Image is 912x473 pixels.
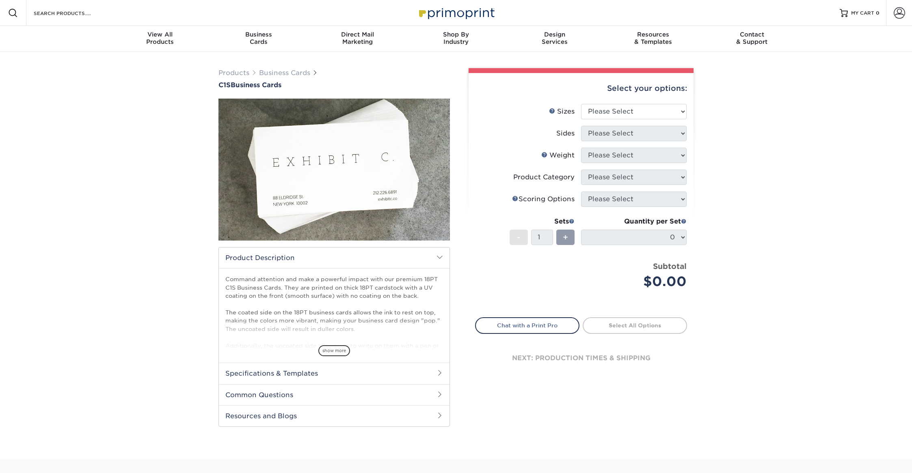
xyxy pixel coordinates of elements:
div: Product Category [513,172,575,182]
a: DesignServices [505,26,604,52]
strong: Subtotal [653,262,687,271]
span: C1S [218,81,231,89]
div: $0.00 [587,272,687,291]
a: Business Cards [259,69,310,77]
span: 0 [876,10,880,16]
div: Marketing [308,31,407,45]
span: Resources [604,31,702,38]
div: Sizes [549,107,575,116]
div: Quantity per Set [581,217,687,226]
span: + [563,231,568,243]
div: Products [111,31,210,45]
a: Chat with a Print Pro [475,317,579,333]
span: Contact [702,31,801,38]
span: MY CART [851,10,874,17]
div: Cards [210,31,308,45]
div: next: production times & shipping [475,334,687,383]
a: Contact& Support [702,26,801,52]
a: Direct MailMarketing [308,26,407,52]
span: View All [111,31,210,38]
span: Business [210,31,308,38]
span: Design [505,31,604,38]
h1: Business Cards [218,81,450,89]
span: show more [318,345,350,356]
span: Shop By [407,31,506,38]
a: C1SBusiness Cards [218,81,450,89]
div: Sets [510,217,575,226]
div: & Templates [604,31,702,45]
img: C1S 01 [218,54,450,285]
div: Sides [556,129,575,138]
div: Select your options: [475,73,687,104]
span: - [517,231,521,243]
div: Weight [541,150,575,160]
div: & Support [702,31,801,45]
a: Shop ByIndustry [407,26,506,52]
h2: Product Description [219,247,450,268]
h2: Common Questions [219,384,450,405]
p: Command attention and make a powerful impact with our premium 18PT C1S Business Cards. They are p... [225,275,443,391]
a: BusinessCards [210,26,308,52]
div: Industry [407,31,506,45]
h2: Specifications & Templates [219,363,450,384]
a: View AllProducts [111,26,210,52]
a: Resources& Templates [604,26,702,52]
input: SEARCH PRODUCTS..... [33,8,112,18]
span: Direct Mail [308,31,407,38]
a: Select All Options [583,317,687,333]
div: Scoring Options [512,194,575,204]
img: Primoprint [415,4,497,21]
div: Services [505,31,604,45]
h2: Resources and Blogs [219,405,450,426]
a: Products [218,69,249,77]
